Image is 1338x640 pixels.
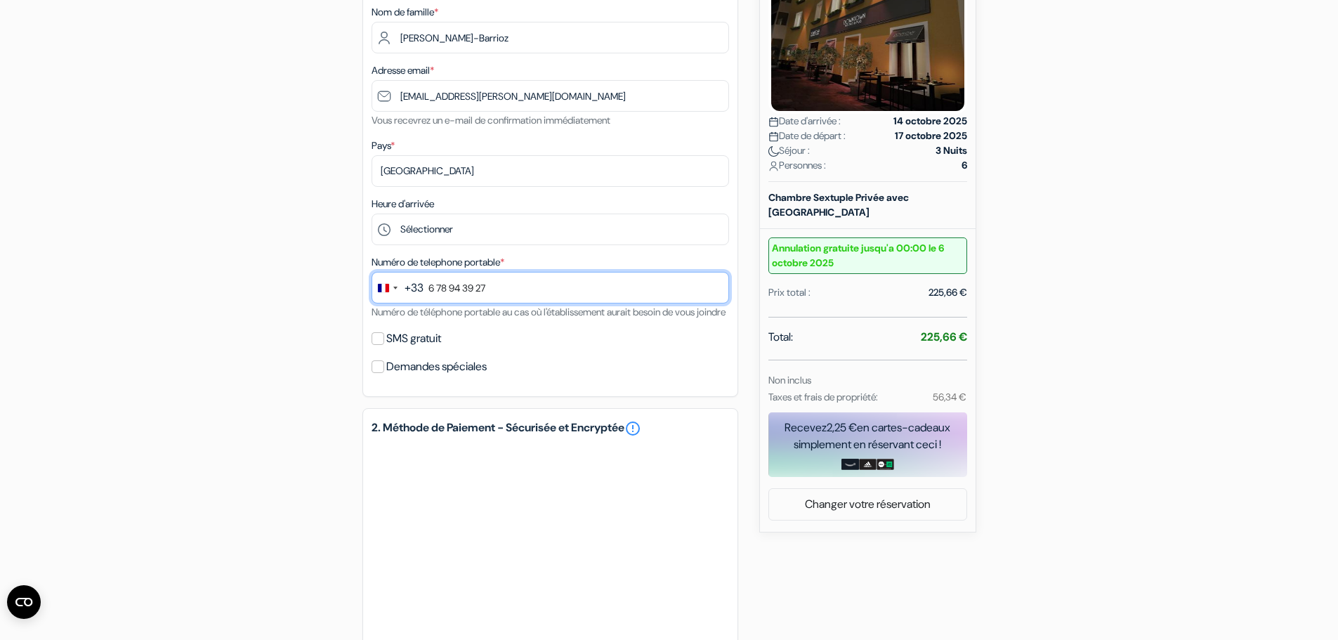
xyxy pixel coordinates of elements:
div: Recevez en cartes-cadeaux simplement en réservant ceci ! [768,419,967,453]
img: uber-uber-eats-card.png [877,459,894,470]
label: Pays [372,138,395,153]
small: 56,34 € [933,391,966,403]
small: Numéro de téléphone portable au cas où l'établissement aurait besoin de vous joindre [372,306,726,318]
label: Nom de famille [372,5,438,20]
label: Numéro de telephone portable [372,255,504,270]
label: Demandes spéciales [386,357,487,377]
b: Chambre Sextuple Privée avec [GEOGRAPHIC_DATA] [768,191,909,218]
img: amazon-card-no-text.png [841,459,859,470]
strong: 225,66 € [921,329,967,344]
div: 225,66 € [929,285,967,300]
h5: 2. Méthode de Paiement - Sécurisée et Encryptée [372,420,729,437]
input: Entrer le nom de famille [372,22,729,53]
input: Entrer adresse e-mail [372,80,729,112]
img: calendar.svg [768,131,779,142]
div: +33 [405,280,424,296]
span: 2,25 € [827,420,857,435]
small: Annulation gratuite jusqu'a 00:00 le 6 octobre 2025 [768,237,967,274]
label: Heure d'arrivée [372,197,434,211]
small: Taxes et frais de propriété: [768,391,878,403]
a: error_outline [624,420,641,437]
small: Vous recevrez un e-mail de confirmation immédiatement [372,114,610,126]
div: Prix total : [768,285,811,300]
span: Date de départ : [768,129,846,143]
span: Personnes : [768,158,826,173]
button: Change country, selected France (+33) [372,273,424,303]
input: 6 12 34 56 78 [372,272,729,303]
strong: 3 Nuits [936,143,967,158]
label: SMS gratuit [386,329,441,348]
a: Changer votre réservation [769,491,966,518]
small: Non inclus [768,374,811,386]
img: adidas-card.png [859,459,877,470]
strong: 6 [962,158,967,173]
span: Total: [768,329,793,346]
img: moon.svg [768,146,779,157]
label: Adresse email [372,63,434,78]
button: Ouvrir le widget CMP [7,585,41,619]
img: calendar.svg [768,117,779,127]
img: user_icon.svg [768,161,779,171]
strong: 14 octobre 2025 [893,114,967,129]
span: Date d'arrivée : [768,114,841,129]
span: Séjour : [768,143,810,158]
strong: 17 octobre 2025 [895,129,967,143]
